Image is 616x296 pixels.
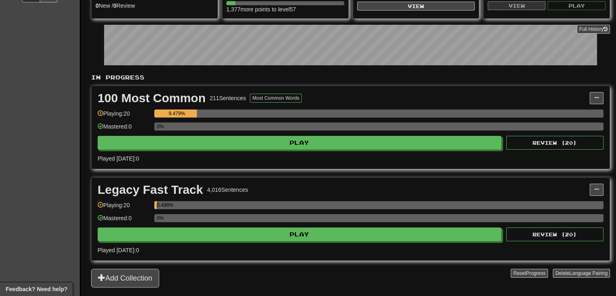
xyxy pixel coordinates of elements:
button: View [357,2,475,11]
button: Play [548,1,605,10]
div: Legacy Fast Track [98,184,203,196]
div: 211 Sentences [210,94,246,102]
div: 9.479% [157,109,197,118]
button: Most Common Words [250,94,302,103]
div: Playing: 20 [98,109,150,123]
span: Language Pairing [569,270,607,276]
strong: 0 [113,2,117,9]
p: In Progress [91,73,610,82]
a: Full History [577,25,610,34]
div: Playing: 20 [98,201,150,214]
button: ResetProgress [511,269,548,278]
button: View [488,1,546,10]
strong: 0 [96,2,99,9]
button: Play [98,136,501,150]
span: Open feedback widget [6,285,67,293]
span: Progress [526,270,546,276]
div: 4,016 Sentences [207,186,248,194]
button: Review (20) [506,136,603,150]
div: 1,377 more points to level 57 [226,5,344,13]
button: DeleteLanguage Pairing [553,269,610,278]
button: Review (20) [506,227,603,241]
div: 100 Most Common [98,92,206,104]
div: Mastered: 0 [98,214,150,227]
div: Mastered: 0 [98,122,150,136]
button: Add Collection [91,269,159,287]
button: Play [98,227,501,241]
span: Played [DATE]: 0 [98,247,139,253]
div: New / Review [96,2,213,10]
span: Played [DATE]: 0 [98,155,139,162]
